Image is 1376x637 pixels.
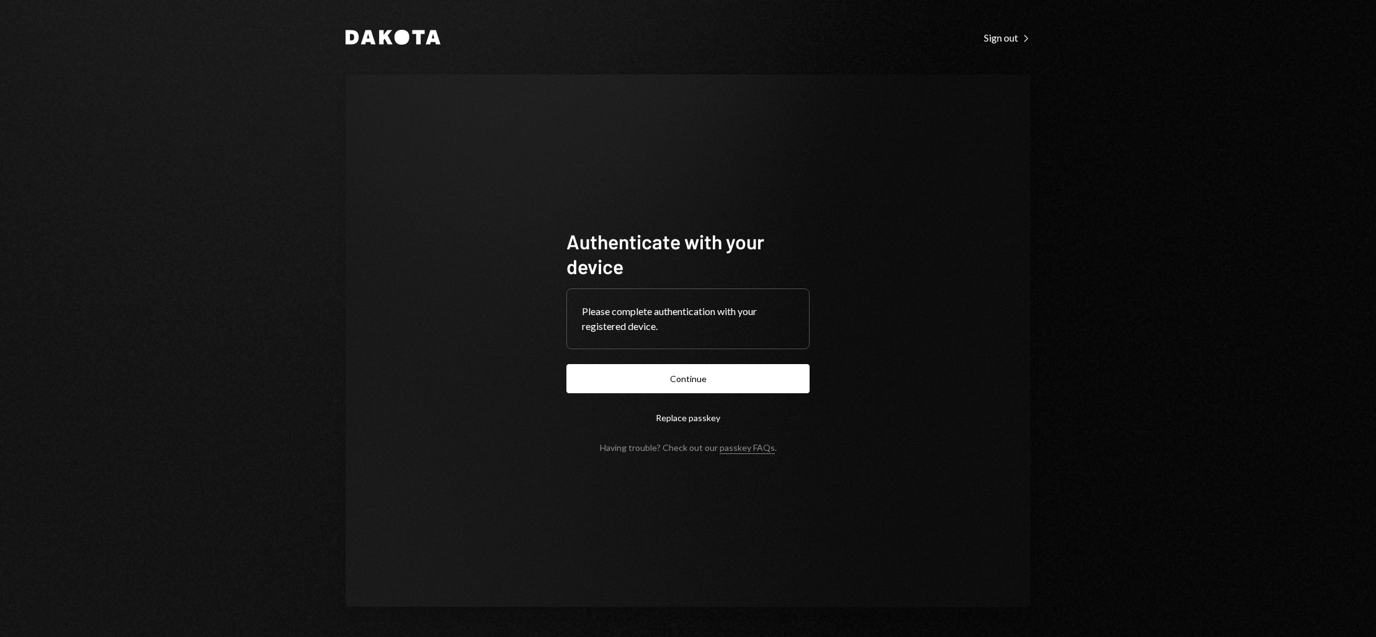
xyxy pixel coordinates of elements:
[720,442,775,454] a: passkey FAQs
[984,32,1030,44] div: Sign out
[566,229,810,278] h1: Authenticate with your device
[984,30,1030,44] a: Sign out
[566,364,810,393] button: Continue
[582,304,794,334] div: Please complete authentication with your registered device.
[600,442,777,453] div: Having trouble? Check out our .
[566,403,810,432] button: Replace passkey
